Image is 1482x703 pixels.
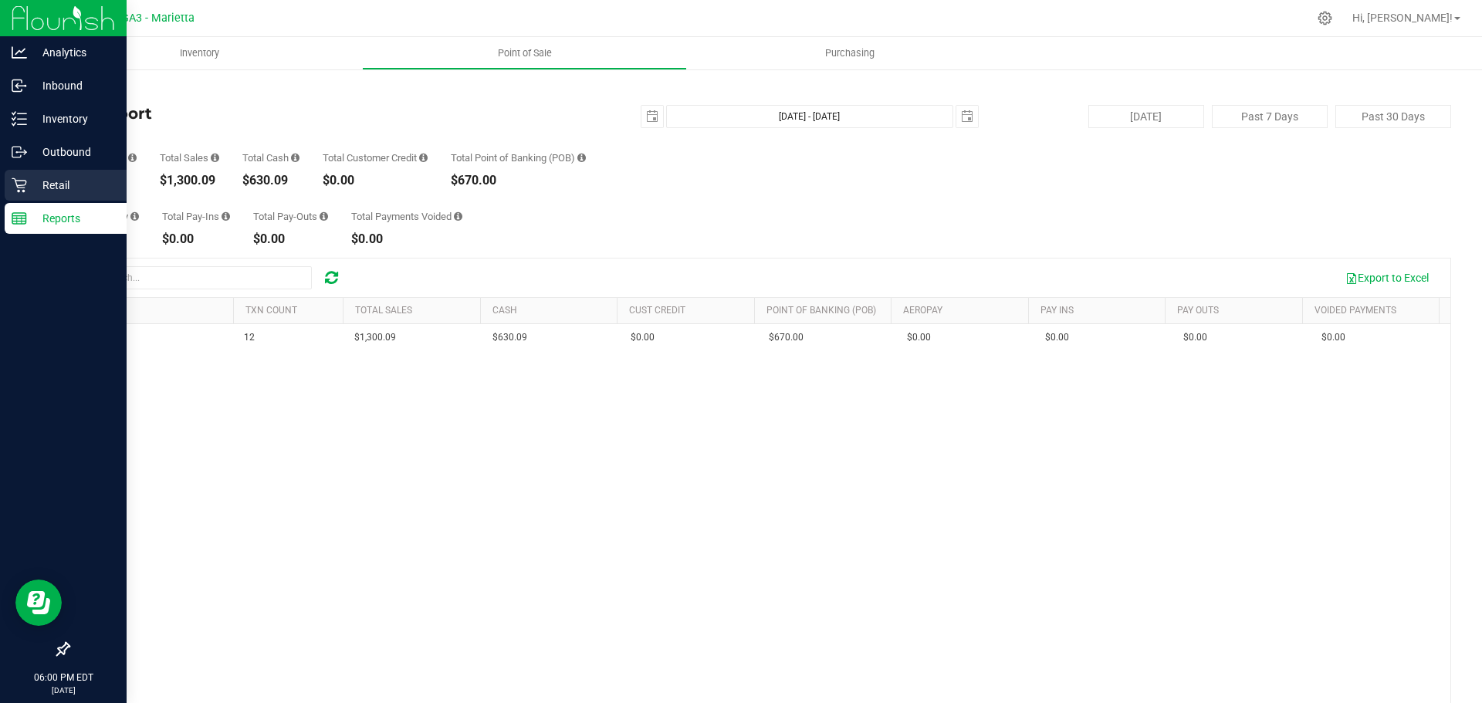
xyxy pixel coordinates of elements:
i: Sum of all voided payment transaction amounts (excluding tips and transaction fees) within the da... [454,211,462,221]
inline-svg: Outbound [12,144,27,160]
inline-svg: Analytics [12,45,27,60]
i: Count of all successful payment transactions, possibly including voids, refunds, and cash-back fr... [128,153,137,163]
span: Point of Sale [477,46,573,60]
p: Inbound [27,76,120,95]
button: Past 7 Days [1212,105,1328,128]
h4: Till Report [68,105,529,122]
div: Total Cash [242,153,299,163]
p: Retail [27,176,120,194]
div: $0.00 [162,233,230,245]
i: Sum of all successful, non-voided payment transaction amounts (excluding tips and transaction fee... [211,153,219,163]
span: $0.00 [1045,330,1069,345]
i: Sum of all successful AeroPay payment transaction amounts for all purchases in the date range. Ex... [130,211,139,221]
inline-svg: Reports [12,211,27,226]
a: Inventory [37,37,362,69]
a: Point of Banking (POB) [766,305,876,316]
i: Sum of all cash pay-outs removed from tills within the date range. [320,211,328,221]
a: AeroPay [903,305,942,316]
div: Total Sales [160,153,219,163]
div: Total Customer Credit [323,153,428,163]
i: Sum of the successful, non-voided point-of-banking payment transaction amounts, both via payment ... [577,153,586,163]
span: $670.00 [769,330,804,345]
button: Past 30 Days [1335,105,1451,128]
div: Total Pay-Ins [162,211,230,221]
p: 06:00 PM EDT [7,671,120,684]
a: Total Sales [355,305,412,316]
a: Cash [492,305,517,316]
div: Total Point of Banking (POB) [451,153,586,163]
span: $0.00 [907,330,931,345]
a: Voided Payments [1315,305,1396,316]
input: Search... [80,266,312,289]
span: $1,300.09 [354,330,396,345]
span: Hi, [PERSON_NAME]! [1352,12,1453,24]
div: $0.00 [253,233,328,245]
p: [DATE] [7,684,120,696]
p: Outbound [27,143,120,161]
button: Export to Excel [1335,265,1439,291]
a: Cust Credit [629,305,685,316]
span: $0.00 [1321,330,1345,345]
span: $630.09 [492,330,527,345]
span: select [641,106,663,127]
span: 12 [244,330,255,345]
div: Total Payments Voided [351,211,462,221]
a: Point of Sale [362,37,687,69]
p: Analytics [27,43,120,62]
div: Total Pay-Outs [253,211,328,221]
i: Sum of all successful, non-voided payment transaction amounts using account credit as the payment... [419,153,428,163]
p: Reports [27,209,120,228]
span: select [956,106,978,127]
div: $0.00 [323,174,428,187]
span: GA3 - Marietta [121,12,195,25]
div: $670.00 [451,174,586,187]
iframe: Resource center [15,580,62,626]
a: Pay Outs [1177,305,1219,316]
i: Sum of all cash pay-ins added to tills within the date range. [222,211,230,221]
span: $0.00 [631,330,655,345]
button: [DATE] [1088,105,1204,128]
span: $0.00 [1183,330,1207,345]
inline-svg: Inventory [12,111,27,127]
div: Manage settings [1315,11,1335,25]
span: Purchasing [804,46,895,60]
a: TXN Count [245,305,297,316]
div: $0.00 [351,233,462,245]
a: Purchasing [687,37,1012,69]
inline-svg: Retail [12,177,27,193]
span: Inventory [159,46,240,60]
div: $630.09 [242,174,299,187]
inline-svg: Inbound [12,78,27,93]
p: Inventory [27,110,120,128]
div: $1,300.09 [160,174,219,187]
a: Pay Ins [1040,305,1074,316]
i: Sum of all successful, non-voided cash payment transaction amounts (excluding tips and transactio... [291,153,299,163]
